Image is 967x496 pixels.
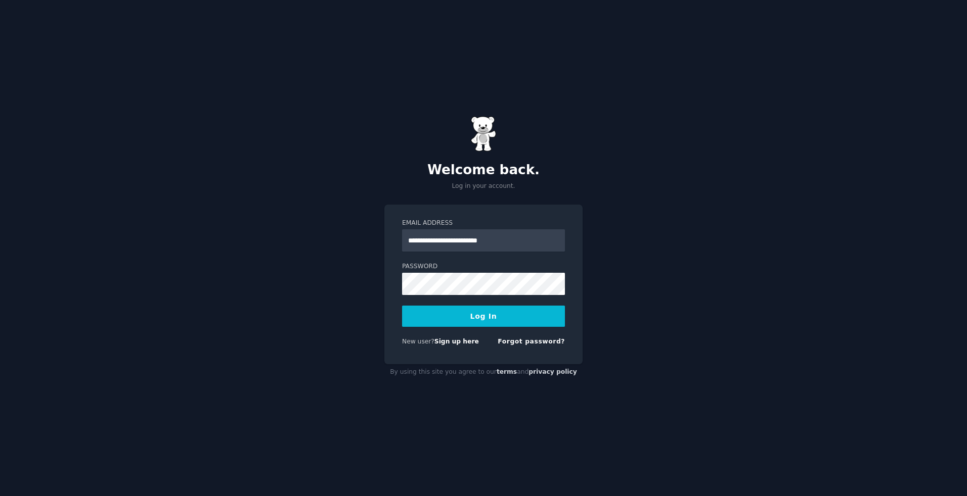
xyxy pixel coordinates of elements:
[384,162,583,178] h2: Welcome back.
[402,306,565,327] button: Log In
[497,368,517,375] a: terms
[384,364,583,380] div: By using this site you agree to our and
[471,116,496,152] img: Gummy Bear
[402,338,434,345] span: New user?
[529,368,577,375] a: privacy policy
[402,219,565,228] label: Email Address
[402,262,565,271] label: Password
[384,182,583,191] p: Log in your account.
[498,338,565,345] a: Forgot password?
[434,338,479,345] a: Sign up here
